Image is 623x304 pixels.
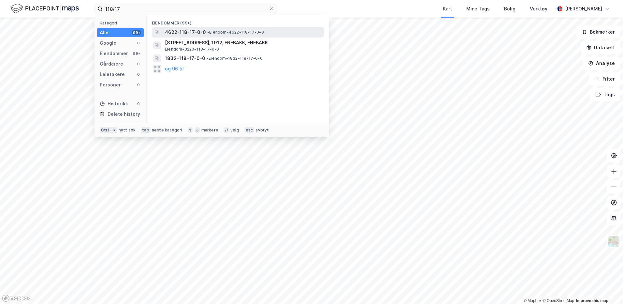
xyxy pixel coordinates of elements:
button: Analyse [583,57,620,70]
div: Eiendommer (99+) [147,15,329,27]
div: markere [201,128,218,133]
div: nytt søk [119,128,136,133]
div: Delete history [108,110,140,118]
div: neste kategori [152,128,182,133]
a: OpenStreetMap [543,298,574,303]
span: [STREET_ADDRESS], 1912, ENEBAKK, ENEBAKK [165,39,321,47]
div: esc [244,127,254,133]
div: Ctrl + k [100,127,117,133]
div: 0 [136,101,141,106]
a: Mapbox [524,298,542,303]
div: Historikk [100,100,128,108]
span: • [207,56,209,61]
div: Alle [100,29,109,37]
a: Improve this map [576,298,608,303]
input: Søk på adresse, matrikkel, gårdeiere, leietakere eller personer [103,4,269,14]
div: Kart [443,5,452,13]
div: Kategori [100,21,144,25]
img: logo.f888ab2527a4732fd821a326f86c7f29.svg [10,3,79,14]
div: Leietakere [100,70,125,78]
div: 99+ [132,30,141,35]
img: Z [608,236,620,248]
button: Datasett [581,41,620,54]
div: 99+ [132,51,141,56]
div: Google [100,39,116,47]
button: Bokmerker [576,25,620,38]
span: 4622-118-17-0-0 [165,28,206,36]
div: 0 [136,40,141,46]
span: • [207,30,209,35]
span: Eiendom • 4622-118-17-0-0 [207,30,264,35]
span: 1832-118-17-0-0 [165,54,205,62]
div: tab [141,127,151,133]
div: Verktøy [530,5,547,13]
div: Gårdeiere [100,60,123,68]
div: Bolig [504,5,515,13]
div: [PERSON_NAME] [565,5,602,13]
div: 0 [136,82,141,87]
button: Filter [589,72,620,85]
span: Eiendom • 3220-118-17-0-0 [165,47,219,52]
div: velg [230,128,239,133]
div: Mine Tags [466,5,490,13]
div: Personer [100,81,121,89]
div: Kontrollprogram for chat [590,273,623,304]
div: Eiendommer [100,50,128,57]
span: Eiendom • 1832-118-17-0-0 [207,56,263,61]
a: Mapbox homepage [2,295,31,302]
button: Tags [590,88,620,101]
iframe: Chat Widget [590,273,623,304]
div: 0 [136,61,141,67]
button: og 96 til [165,65,184,73]
div: 0 [136,72,141,77]
div: avbryt [255,128,269,133]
